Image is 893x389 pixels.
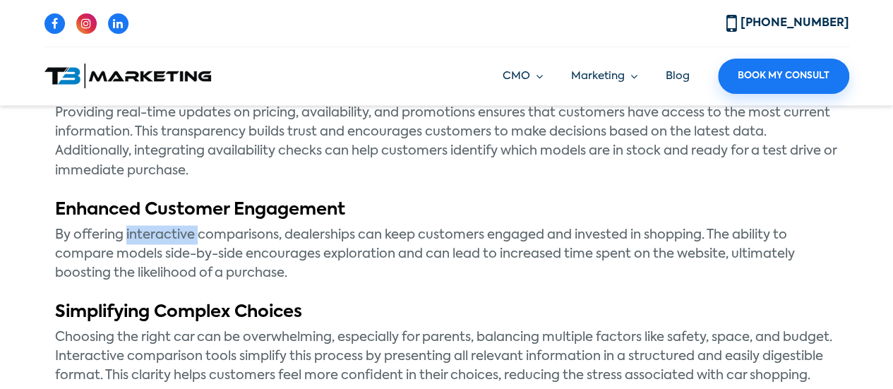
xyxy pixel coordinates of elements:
span: Choosing the right car can be overwhelming, especially for parents, balancing multiple factors li... [55,330,832,381]
span: Providing real-time updates on pricing, availability, and promotions ensures that customers have ... [55,107,837,176]
a: Marketing [571,68,637,85]
strong: Enhanced Customer Engagement [55,201,345,217]
strong: Simplifying Complex Choices [55,303,302,320]
a: [PHONE_NUMBER] [726,18,849,29]
a: CMO [503,68,543,85]
img: T3 Marketing [44,64,211,88]
a: Book My Consult [718,59,849,94]
a: Blog [666,71,690,81]
span: By offering interactive comparisons, dealerships can keep customers engaged and invested in shopp... [55,228,795,279]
